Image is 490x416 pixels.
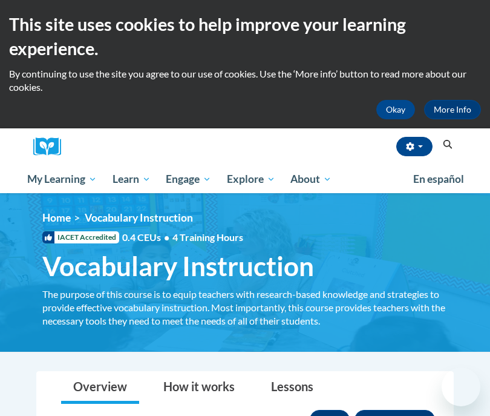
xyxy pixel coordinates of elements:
span: Engage [166,172,211,187]
a: Home [42,211,71,224]
p: By continuing to use the site you agree to our use of cookies. Use the ‘More info’ button to read... [9,67,481,94]
span: About [290,172,332,187]
span: Vocabulary Instruction [42,250,314,282]
span: 0.4 CEUs [122,231,243,244]
img: Logo brand [33,137,70,156]
span: IACET Accredited [42,231,119,243]
span: Explore [227,172,275,187]
a: En español [405,167,472,192]
span: En español [413,173,464,185]
a: Engage [158,165,219,193]
h2: This site uses cookies to help improve your learning experience. [9,12,481,61]
a: Cox Campus [33,137,70,156]
span: 4 Training Hours [172,231,243,243]
a: Lessons [259,372,325,404]
iframe: Button to launch messaging window [442,368,480,406]
a: More Info [424,100,481,119]
span: Vocabulary Instruction [85,211,193,224]
div: Main menu [18,165,472,193]
span: Learn [113,172,151,187]
a: Overview [61,372,139,404]
a: How it works [151,372,247,404]
a: About [283,165,340,193]
button: Okay [376,100,415,119]
button: Account Settings [396,137,433,156]
a: Explore [219,165,283,193]
span: My Learning [27,172,97,187]
div: The purpose of this course is to equip teachers with research-based knowledge and strategies to p... [42,288,460,328]
span: • [164,231,169,243]
button: Search [439,137,457,152]
a: My Learning [19,165,105,193]
a: Learn [105,165,158,193]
